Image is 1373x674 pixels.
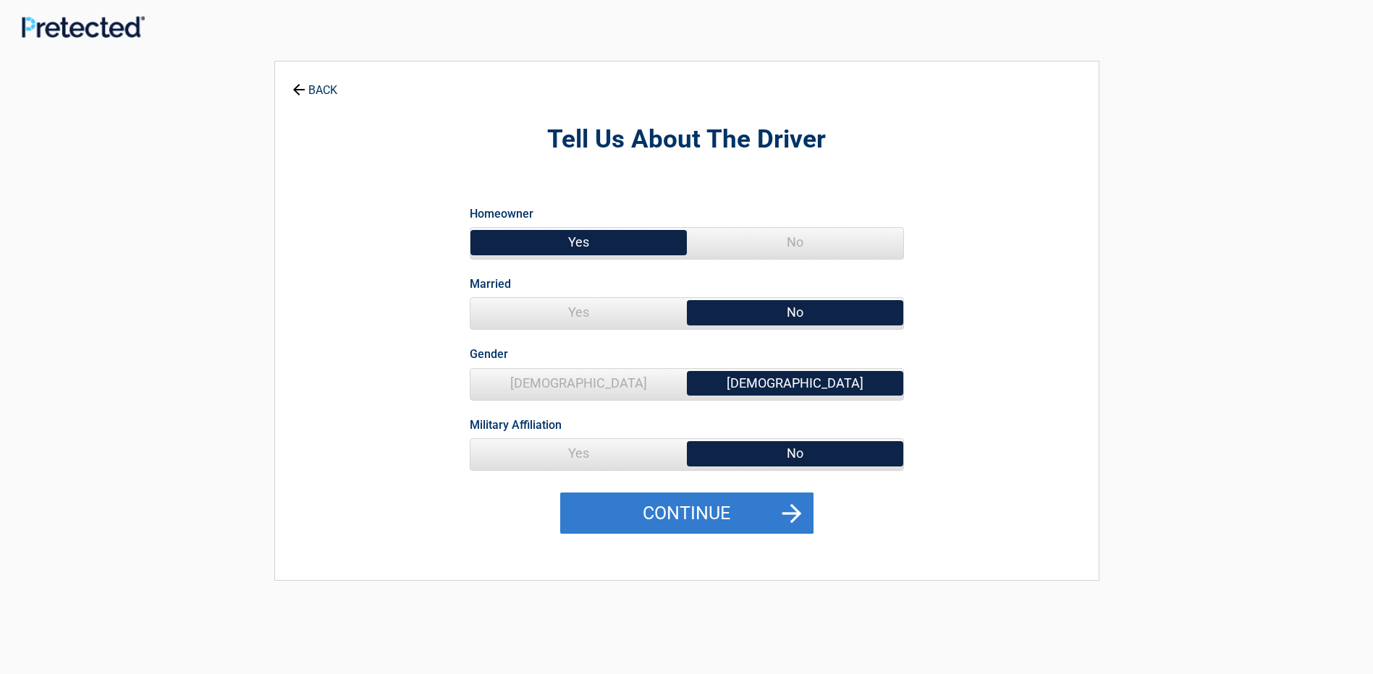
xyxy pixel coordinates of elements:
[290,71,340,96] a: BACK
[470,228,687,257] span: Yes
[687,439,903,468] span: No
[560,492,814,534] button: Continue
[687,228,903,257] span: No
[687,369,903,398] span: [DEMOGRAPHIC_DATA]
[687,298,903,327] span: No
[22,16,145,38] img: Main Logo
[470,344,508,364] label: Gender
[470,439,687,468] span: Yes
[470,204,533,223] label: Homeowner
[470,274,511,294] label: Married
[470,415,562,435] label: Military Affiliation
[470,298,687,327] span: Yes
[355,123,1019,157] h2: Tell Us About The Driver
[470,369,687,398] span: [DEMOGRAPHIC_DATA]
